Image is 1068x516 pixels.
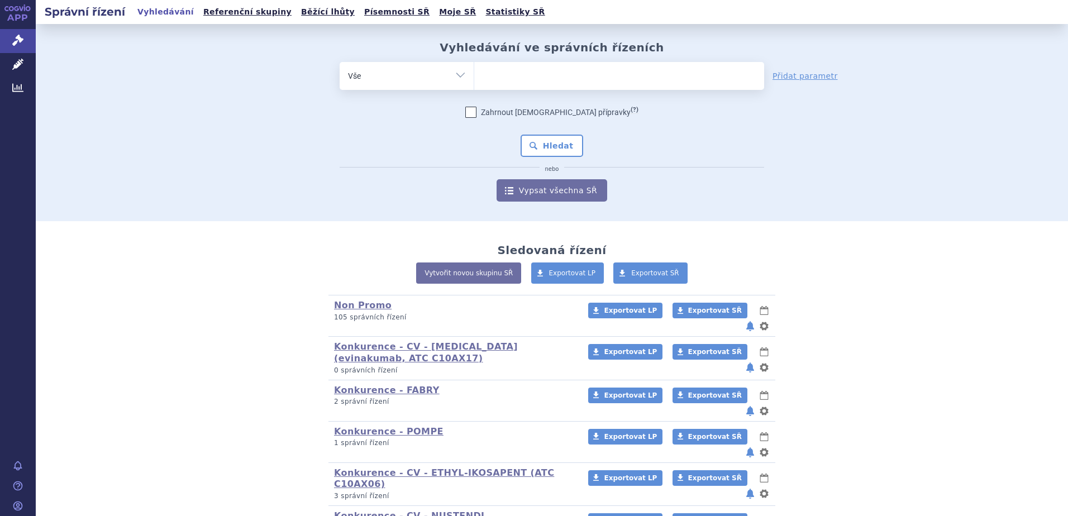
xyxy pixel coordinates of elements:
[759,361,770,374] button: nastavení
[673,429,747,445] a: Exportovat SŘ
[465,107,638,118] label: Zahrnout [DEMOGRAPHIC_DATA] přípravky
[688,307,742,314] span: Exportovat SŘ
[745,319,756,333] button: notifikace
[759,404,770,418] button: nastavení
[482,4,548,20] a: Statistiky SŘ
[604,348,657,356] span: Exportovat LP
[604,307,657,314] span: Exportovat LP
[759,487,770,500] button: nastavení
[613,262,688,284] a: Exportovat SŘ
[673,470,747,486] a: Exportovat SŘ
[497,243,606,257] h2: Sledovaná řízení
[361,4,433,20] a: Písemnosti SŘ
[631,106,638,114] abbr: (?)
[588,388,662,403] a: Exportovat LP
[759,389,770,402] button: lhůty
[588,303,662,318] a: Exportovat LP
[604,433,657,441] span: Exportovat LP
[334,341,518,364] a: Konkurence - CV - [MEDICAL_DATA] (evinakumab, ATC C10AX17)
[759,471,770,485] button: lhůty
[759,304,770,317] button: lhůty
[521,135,584,157] button: Hledat
[531,262,604,284] a: Exportovat LP
[334,313,574,322] p: 105 správních řízení
[334,385,440,395] a: Konkurence - FABRY
[745,404,756,418] button: notifikace
[334,426,444,437] a: Konkurence - POMPE
[497,179,607,202] a: Vypsat všechna SŘ
[673,344,747,360] a: Exportovat SŘ
[759,319,770,333] button: nastavení
[604,474,657,482] span: Exportovat LP
[588,429,662,445] a: Exportovat LP
[745,487,756,500] button: notifikace
[673,388,747,403] a: Exportovat SŘ
[549,269,596,277] span: Exportovat LP
[36,4,134,20] h2: Správní řízení
[759,446,770,459] button: nastavení
[334,438,574,448] p: 1 správní řízení
[631,269,679,277] span: Exportovat SŘ
[134,4,197,20] a: Vyhledávání
[334,491,574,501] p: 3 správní řízení
[588,470,662,486] a: Exportovat LP
[334,397,574,407] p: 2 správní řízení
[759,345,770,359] button: lhůty
[759,430,770,443] button: lhůty
[588,344,662,360] a: Exportovat LP
[673,303,747,318] a: Exportovat SŘ
[688,391,742,399] span: Exportovat SŘ
[688,433,742,441] span: Exportovat SŘ
[334,366,574,375] p: 0 správních řízení
[688,474,742,482] span: Exportovat SŘ
[745,361,756,374] button: notifikace
[298,4,358,20] a: Běžící lhůty
[334,467,554,490] a: Konkurence - CV - ETHYL-IKOSAPENT (ATC C10AX06)
[416,262,521,284] a: Vytvořit novou skupinu SŘ
[436,4,479,20] a: Moje SŘ
[688,348,742,356] span: Exportovat SŘ
[440,41,664,54] h2: Vyhledávání ve správních řízeních
[604,391,657,399] span: Exportovat LP
[540,166,565,173] i: nebo
[200,4,295,20] a: Referenční skupiny
[334,300,392,310] a: Non Promo
[773,70,838,82] a: Přidat parametr
[745,446,756,459] button: notifikace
